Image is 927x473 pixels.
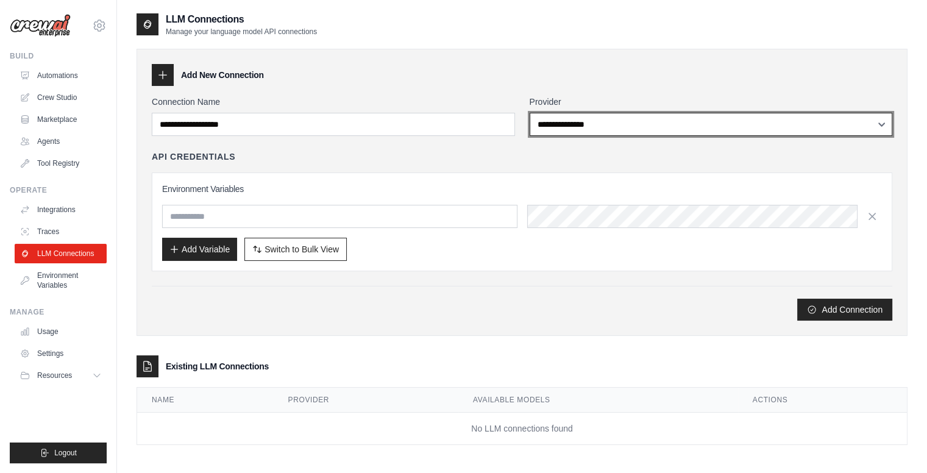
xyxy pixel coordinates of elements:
a: Automations [15,66,107,85]
h4: API Credentials [152,151,235,163]
div: Build [10,51,107,61]
a: Agents [15,132,107,151]
p: Manage your language model API connections [166,27,317,37]
h3: Environment Variables [162,183,882,195]
a: Integrations [15,200,107,219]
button: Logout [10,443,107,463]
h3: Add New Connection [181,69,264,81]
th: Name [137,388,274,413]
a: Usage [15,322,107,341]
h2: LLM Connections [166,12,317,27]
a: Marketplace [15,110,107,129]
button: Switch to Bulk View [244,238,347,261]
img: Logo [10,14,71,37]
label: Provider [530,96,893,108]
span: Logout [54,448,77,458]
button: Add Connection [797,299,892,321]
div: Operate [10,185,107,195]
a: Tool Registry [15,154,107,173]
a: Traces [15,222,107,241]
h3: Existing LLM Connections [166,360,269,372]
th: Available Models [458,388,738,413]
a: Environment Variables [15,266,107,295]
a: Settings [15,344,107,363]
button: Add Variable [162,238,237,261]
a: LLM Connections [15,244,107,263]
th: Actions [738,388,907,413]
label: Connection Name [152,96,515,108]
span: Switch to Bulk View [265,243,339,255]
th: Provider [274,388,458,413]
a: Crew Studio [15,88,107,107]
button: Resources [15,366,107,385]
td: No LLM connections found [137,413,907,445]
div: Manage [10,307,107,317]
span: Resources [37,371,72,380]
